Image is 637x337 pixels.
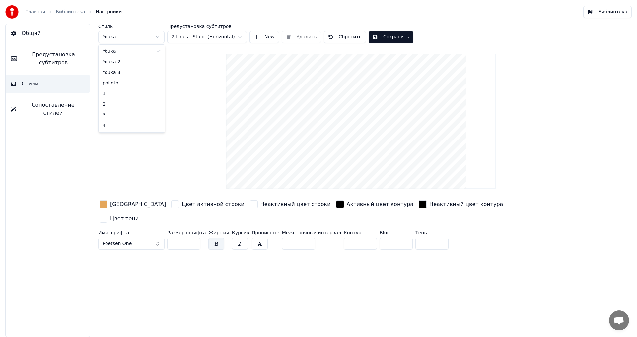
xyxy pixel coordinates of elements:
[103,101,106,108] span: 2
[103,122,106,129] span: 4
[103,80,118,86] span: poiloto
[103,90,106,97] span: 1
[103,112,106,118] span: 3
[103,59,120,65] span: Youka 2
[103,48,116,55] span: Youka
[103,69,120,76] span: Youka 3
